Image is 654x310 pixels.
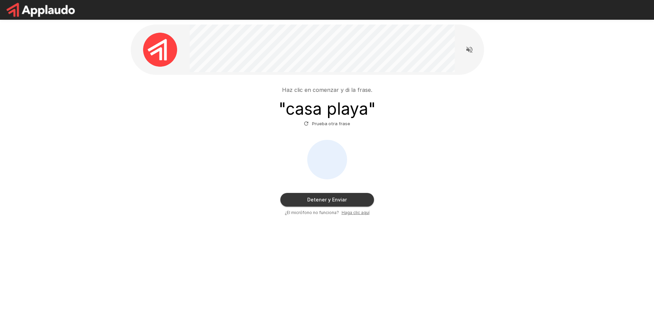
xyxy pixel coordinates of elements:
[285,209,339,216] span: ¿El micrófono no funciona?
[302,118,352,129] button: Prueba otra frase
[282,86,372,94] p: Haz clic en comenzar y di la frase.
[143,33,177,67] img: applaudo_avatar.png
[279,99,376,118] h3: " casa playa "
[280,193,374,207] button: Detener y Enviar
[342,210,370,215] u: Haga clic aquí
[463,43,476,56] button: Read questions aloud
